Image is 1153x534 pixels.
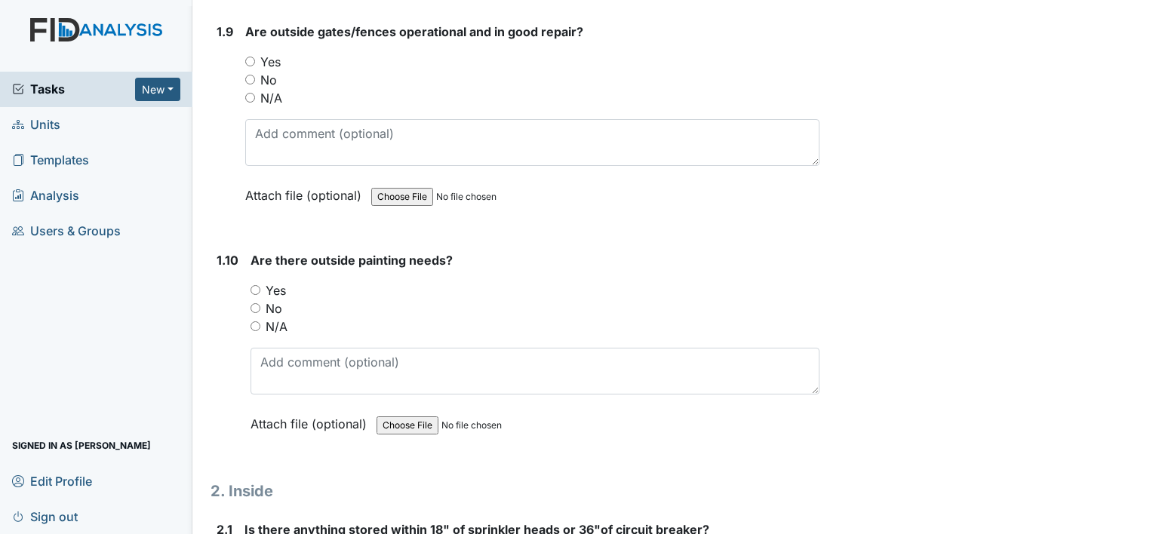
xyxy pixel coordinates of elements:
a: Tasks [12,80,135,98]
span: Users & Groups [12,219,121,243]
span: Signed in as [PERSON_NAME] [12,434,151,457]
label: Yes [266,281,286,299]
button: New [135,78,180,101]
label: Attach file (optional) [251,407,373,433]
input: Yes [245,57,255,66]
span: Units [12,113,60,137]
span: Analysis [12,184,79,207]
label: Attach file (optional) [245,178,367,204]
label: No [260,71,277,89]
span: Templates [12,149,89,172]
input: N/A [245,93,255,103]
label: No [266,299,282,318]
label: Yes [260,53,281,71]
span: Are there outside painting needs? [251,253,453,268]
label: N/A [266,318,287,336]
label: 1.10 [217,251,238,269]
input: No [245,75,255,84]
input: N/A [251,321,260,331]
h1: 2. Inside [211,480,819,502]
span: Are outside gates/fences operational and in good repair? [245,24,583,39]
input: Yes [251,285,260,295]
span: Edit Profile [12,469,92,493]
label: N/A [260,89,282,107]
span: Sign out [12,505,78,528]
input: No [251,303,260,313]
label: 1.9 [217,23,233,41]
